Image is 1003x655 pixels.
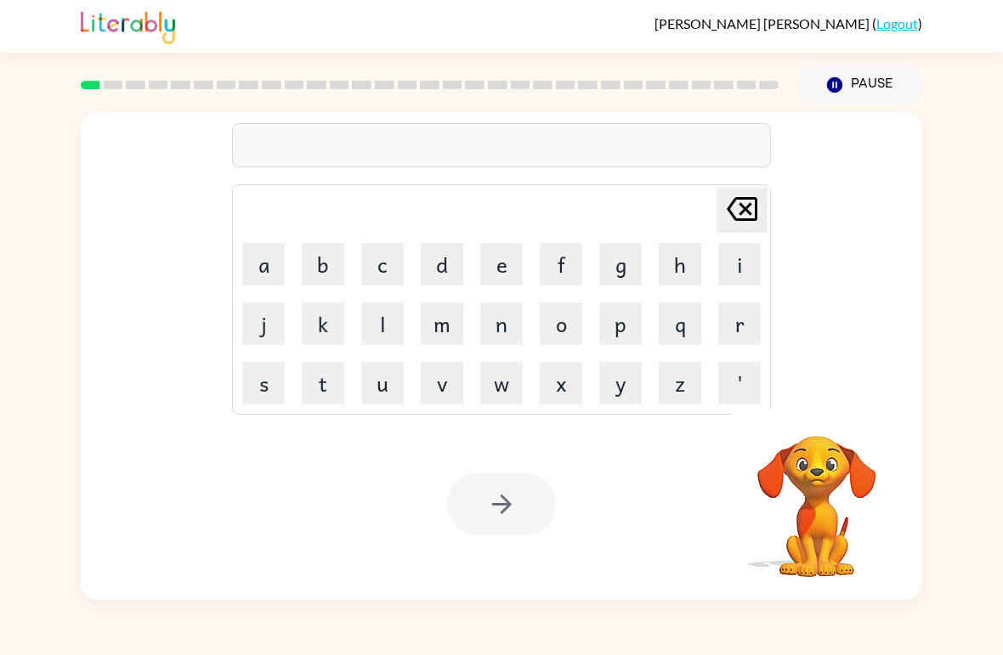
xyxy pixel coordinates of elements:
button: b [302,243,344,285]
button: r [718,302,761,345]
button: d [421,243,463,285]
button: c [361,243,404,285]
button: z [659,362,701,404]
button: p [599,302,642,345]
button: s [242,362,285,404]
button: h [659,243,701,285]
button: w [480,362,523,404]
button: f [540,243,582,285]
button: e [480,243,523,285]
a: Logout [876,15,918,31]
button: y [599,362,642,404]
button: q [659,302,701,345]
button: a [242,243,285,285]
video: Your browser must support playing .mp4 files to use Literably. Please try using another browser. [732,409,902,579]
button: n [480,302,523,345]
button: Pause [799,65,922,104]
button: o [540,302,582,345]
button: m [421,302,463,345]
button: l [361,302,404,345]
img: Literably [81,7,175,44]
button: ' [718,362,761,404]
button: k [302,302,344,345]
div: ( ) [654,15,922,31]
button: u [361,362,404,404]
button: x [540,362,582,404]
span: [PERSON_NAME] [PERSON_NAME] [654,15,872,31]
button: t [302,362,344,404]
button: j [242,302,285,345]
button: v [421,362,463,404]
button: i [718,243,761,285]
button: g [599,243,642,285]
